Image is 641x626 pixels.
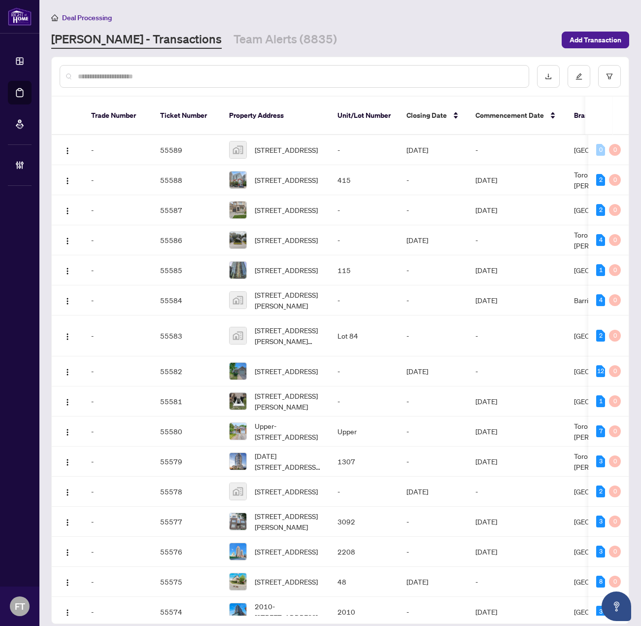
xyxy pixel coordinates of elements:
[330,537,399,567] td: 2208
[255,420,322,442] span: Upper-[STREET_ADDRESS]
[64,398,71,406] img: Logo
[83,386,152,417] td: -
[330,97,399,135] th: Unit/Lot Number
[83,255,152,285] td: -
[609,546,621,557] div: 0
[255,511,322,532] span: [STREET_ADDRESS][PERSON_NAME]
[64,458,71,466] img: Logo
[330,567,399,597] td: 48
[596,395,605,407] div: 1
[330,386,399,417] td: -
[230,363,246,380] img: thumbnail-img
[64,297,71,305] img: Logo
[64,368,71,376] img: Logo
[60,484,75,499] button: Logo
[152,447,221,477] td: 55579
[609,144,621,156] div: 0
[230,327,246,344] img: thumbnail-img
[60,604,75,620] button: Logo
[596,264,605,276] div: 1
[609,264,621,276] div: 0
[596,144,605,156] div: 0
[596,234,605,246] div: 4
[230,513,246,530] img: thumbnail-img
[330,225,399,255] td: -
[399,356,468,386] td: [DATE]
[230,483,246,500] img: thumbnail-img
[596,204,605,216] div: 2
[468,386,566,417] td: [DATE]
[406,110,447,121] span: Closing Date
[330,285,399,315] td: -
[568,65,590,88] button: edit
[570,32,621,48] span: Add Transaction
[60,262,75,278] button: Logo
[468,225,566,255] td: -
[60,514,75,529] button: Logo
[152,315,221,356] td: 55583
[234,31,337,49] a: Team Alerts (8835)
[255,205,318,215] span: [STREET_ADDRESS]
[51,31,222,49] a: [PERSON_NAME] - Transactions
[602,591,631,621] button: Open asap
[596,330,605,342] div: 2
[575,73,582,80] span: edit
[545,73,552,80] span: download
[468,417,566,447] td: [DATE]
[152,195,221,225] td: 55587
[64,488,71,496] img: Logo
[62,13,112,22] span: Deal Processing
[609,486,621,497] div: 0
[60,574,75,590] button: Logo
[230,232,246,248] img: thumbnail-img
[230,543,246,560] img: thumbnail-img
[60,423,75,439] button: Logo
[330,315,399,356] td: Lot 84
[399,567,468,597] td: [DATE]
[60,363,75,379] button: Logo
[51,14,58,21] span: home
[83,447,152,477] td: -
[609,204,621,216] div: 0
[255,486,318,497] span: [STREET_ADDRESS]
[83,285,152,315] td: -
[64,333,71,341] img: Logo
[609,455,621,467] div: 0
[330,477,399,507] td: -
[330,447,399,477] td: 1307
[152,477,221,507] td: 55578
[596,576,605,588] div: 8
[609,425,621,437] div: 0
[230,172,246,188] img: thumbnail-img
[596,174,605,186] div: 2
[330,507,399,537] td: 3092
[468,255,566,285] td: [DATE]
[152,225,221,255] td: 55586
[152,507,221,537] td: 55577
[330,356,399,386] td: -
[399,315,468,356] td: -
[230,453,246,470] img: thumbnail-img
[596,516,605,527] div: 3
[230,141,246,158] img: thumbnail-img
[596,294,605,306] div: 4
[609,294,621,306] div: 0
[60,172,75,188] button: Logo
[562,32,629,48] button: Add Transaction
[60,453,75,469] button: Logo
[83,417,152,447] td: -
[60,328,75,344] button: Logo
[609,330,621,342] div: 0
[83,477,152,507] td: -
[537,65,560,88] button: download
[609,516,621,527] div: 0
[596,365,605,377] div: 12
[468,356,566,386] td: -
[399,417,468,447] td: -
[64,177,71,185] img: Logo
[83,507,152,537] td: -
[255,265,318,276] span: [STREET_ADDRESS]
[255,174,318,185] span: [STREET_ADDRESS]
[83,225,152,255] td: -
[399,447,468,477] td: -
